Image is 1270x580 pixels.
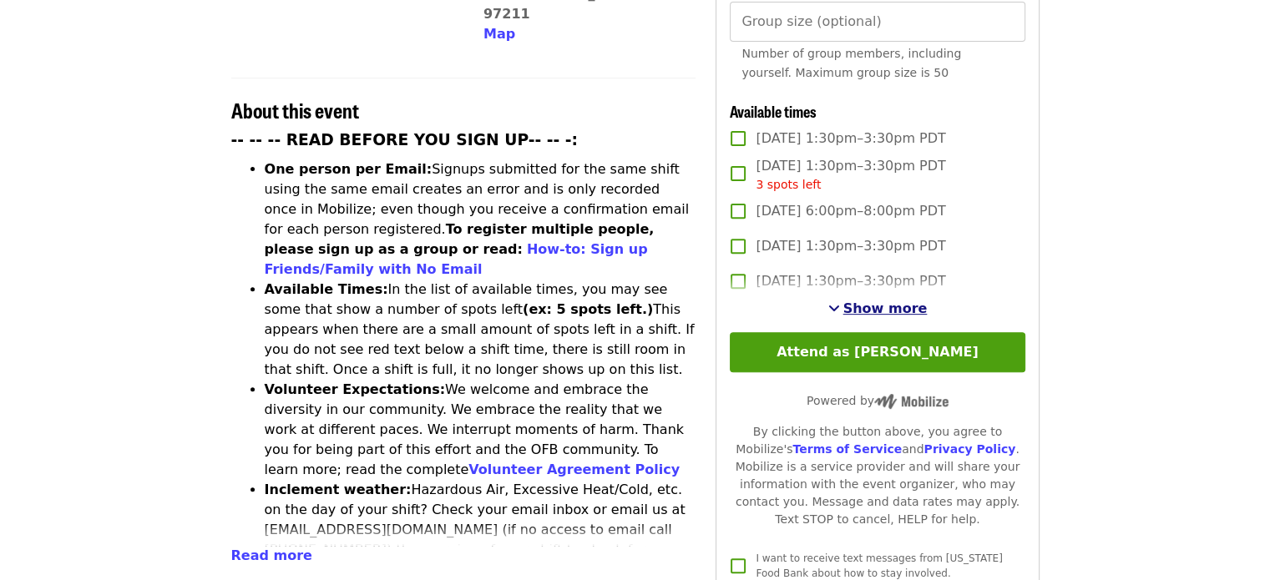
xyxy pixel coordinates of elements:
button: Attend as [PERSON_NAME] [730,332,1025,372]
strong: Inclement weather: [265,482,412,497]
span: About this event [231,95,359,124]
span: [DATE] 6:00pm–8:00pm PDT [756,201,945,221]
a: Privacy Policy [923,442,1015,456]
span: [DATE] 1:30pm–3:30pm PDT [756,129,945,149]
div: By clicking the button above, you agree to Mobilize's and . Mobilize is a service provider and wi... [730,423,1025,528]
span: [DATE] 1:30pm–3:30pm PDT [756,271,945,291]
button: Map [483,24,515,44]
button: See more timeslots [828,299,928,319]
li: Signups submitted for the same shift using the same email creates an error and is only recorded o... [265,159,696,280]
span: [DATE] 1:30pm–3:30pm PDT [756,156,945,194]
input: [object Object] [730,2,1025,42]
a: How-to: Sign up Friends/Family with No Email [265,241,648,277]
span: 3 spots left [756,178,821,191]
li: In the list of available times, you may see some that show a number of spots left This appears wh... [265,280,696,380]
span: Powered by [807,394,949,407]
span: Show more [843,300,928,316]
strong: (ex: 5 spots left.) [523,301,653,317]
a: Volunteer Agreement Policy [468,461,680,477]
img: Powered by Mobilize [874,394,949,409]
li: We welcome and embrace the diversity in our community. We embrace the reality that we work at dif... [265,380,696,480]
span: Read more [231,547,312,563]
button: Read more [231,546,312,566]
strong: Volunteer Expectations: [265,381,446,397]
span: Map [483,26,515,42]
a: Terms of Service [792,442,902,456]
span: Available times [730,100,817,122]
strong: To register multiple people, please sign up as a group or read: [265,221,655,257]
strong: -- -- -- READ BEFORE YOU SIGN UP-- -- -: [231,131,579,149]
strong: Available Times: [265,281,388,297]
strong: One person per Email: [265,161,433,177]
span: I want to receive text messages from [US_STATE] Food Bank about how to stay involved. [756,552,1002,579]
span: Number of group members, including yourself. Maximum group size is 50 [741,47,961,79]
span: [DATE] 1:30pm–3:30pm PDT [756,236,945,256]
li: Hazardous Air, Excessive Heat/Cold, etc. on the day of your shift? Check your email inbox or emai... [265,480,696,580]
